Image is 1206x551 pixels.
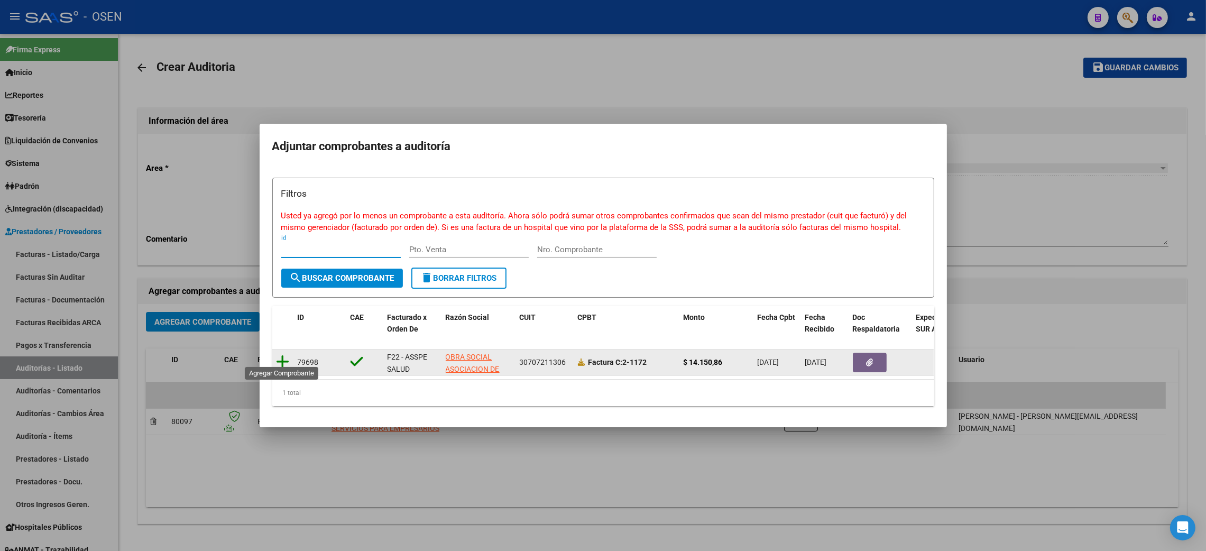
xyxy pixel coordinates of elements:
h2: Adjuntar comprobantes a auditoría [272,136,934,157]
mat-icon: search [290,271,302,284]
h3: Filtros [281,187,925,200]
span: Fecha Cpbt [758,313,796,322]
span: 30707211306 [520,358,566,366]
datatable-header-cell: Fecha Cpbt [753,306,801,341]
span: CPBT [578,313,597,322]
datatable-header-cell: Fecha Recibido [801,306,849,341]
strong: $ 14.150,86 [684,358,723,366]
datatable-header-cell: CAE [346,306,383,341]
span: [DATE] [805,358,827,366]
span: Borrar Filtros [421,273,497,283]
span: Expediente SUR Asociado [916,313,963,334]
span: [DATE] [758,358,779,366]
div: 1 total [272,380,934,406]
p: Usted ya agregó por lo menos un comprobante a esta auditoría. Ahora sólo podrá sumar otros compro... [281,210,925,234]
span: OBRA SOCIAL ASOCIACION DE SERVICIOS PARA EMPRESARIOS Y PERSONALDE DIRECCION DE EMPRESAS DEL COMER... [446,353,508,493]
span: F22 - ASSPE SALUD [388,353,428,373]
span: ID [298,313,305,322]
datatable-header-cell: CUIT [515,306,574,341]
span: Buscar Comprobante [290,273,394,283]
datatable-header-cell: Facturado x Orden De [383,306,441,341]
datatable-header-cell: CPBT [574,306,679,341]
span: Factura C: [588,358,623,366]
span: Razón Social [446,313,490,322]
mat-icon: delete [421,271,434,284]
span: 79698 [298,358,319,366]
span: Monto [684,313,705,322]
datatable-header-cell: Razón Social [441,306,515,341]
span: CUIT [520,313,536,322]
span: Facturado x Orden De [388,313,427,334]
datatable-header-cell: Monto [679,306,753,341]
datatable-header-cell: ID [293,306,346,341]
span: CAE [351,313,364,322]
datatable-header-cell: Doc Respaldatoria [849,306,912,341]
span: Doc Respaldatoria [853,313,900,334]
strong: 2-1172 [588,358,647,366]
span: Fecha Recibido [805,313,835,334]
div: Open Intercom Messenger [1170,515,1195,540]
datatable-header-cell: Expediente SUR Asociado [912,306,970,341]
button: Buscar Comprobante [281,269,403,288]
button: Borrar Filtros [411,268,507,289]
